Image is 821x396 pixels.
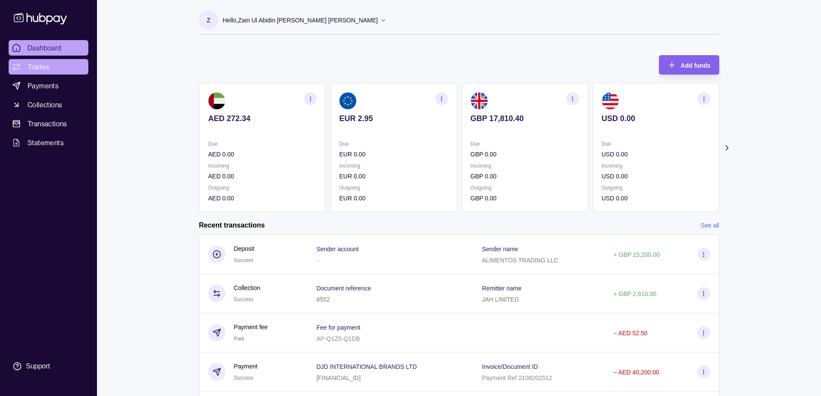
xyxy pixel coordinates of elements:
p: Due [208,139,317,149]
p: Sender account [316,246,359,253]
p: Outgoing [339,183,448,193]
p: Outgoing [208,183,317,193]
p: DJD INTERNATIONAL BRANDS LTD [316,363,417,370]
p: Sender name [482,246,518,253]
a: Trades [9,59,88,75]
a: Statements [9,135,88,150]
p: GBP 0.00 [470,193,579,203]
p: Payment [234,362,258,371]
p: Invoice/Document ID [482,363,538,370]
span: Statements [28,137,64,148]
span: Transactions [28,118,67,129]
p: + GBP 15,200.00 [613,251,660,258]
p: 8552 [316,296,330,303]
span: Success [234,296,253,302]
p: Outgoing [470,183,579,193]
p: EUR 0.00 [339,150,448,159]
span: Collections [28,100,62,110]
p: Payment Ref 2108202512 [482,374,552,381]
img: gb [470,92,487,109]
p: EUR 0.00 [339,171,448,181]
p: EUR 0.00 [339,193,448,203]
img: ae [208,92,225,109]
a: Payments [9,78,88,94]
p: Incoming [601,161,710,171]
p: – [316,257,320,264]
img: us [601,92,618,109]
span: Add funds [681,62,710,69]
p: Incoming [208,161,317,171]
p: AED 0.00 [208,193,317,203]
p: Fee for payment [316,324,360,331]
p: GBP 0.00 [470,171,579,181]
a: Collections [9,97,88,112]
span: Dashboard [28,43,62,53]
p: GBP 0.00 [470,150,579,159]
p: Incoming [470,161,579,171]
p: ALIMENTOS TRADING LLC [482,257,558,264]
p: Z [207,16,211,25]
p: JAH LIMITED [482,296,519,303]
p: USD 0.00 [601,150,710,159]
span: Success [234,257,253,263]
span: Paid [234,336,244,342]
a: See all [701,221,719,230]
p: [FINANCIAL_ID] [316,374,361,381]
button: Add funds [659,55,719,75]
p: Deposit [234,244,254,253]
p: AED 0.00 [208,150,317,159]
span: Success [234,375,253,381]
p: GBP 17,810.40 [470,114,579,123]
p: Hello, Zain Ul Abidin [PERSON_NAME] [PERSON_NAME] [223,16,378,25]
p: AED 272.34 [208,114,317,123]
p: Due [601,139,710,149]
a: Dashboard [9,40,88,56]
p: Due [339,139,448,149]
p: − AED 52.50 [613,330,647,337]
p: Remitter name [482,285,521,292]
p: Due [470,139,579,149]
span: Trades [28,62,49,72]
span: Payments [28,81,59,91]
p: USD 0.00 [601,171,710,181]
p: − AED 40,200.00 [613,369,659,376]
p: Incoming [339,161,448,171]
p: EUR 2.95 [339,114,448,123]
a: Support [9,357,88,375]
a: Transactions [9,116,88,131]
p: Collection [234,283,260,293]
p: AED 0.00 [208,171,317,181]
div: Support [26,362,50,371]
p: USD 0.00 [601,114,710,123]
p: + GBP 2,610.00 [613,290,656,297]
p: AP-Q1Z5-Q1DB [316,335,360,342]
p: Payment fee [234,322,268,332]
p: Document reference [316,285,371,292]
h2: Recent transactions [199,221,265,230]
img: eu [339,92,356,109]
p: Outgoing [601,183,710,193]
p: USD 0.00 [601,193,710,203]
